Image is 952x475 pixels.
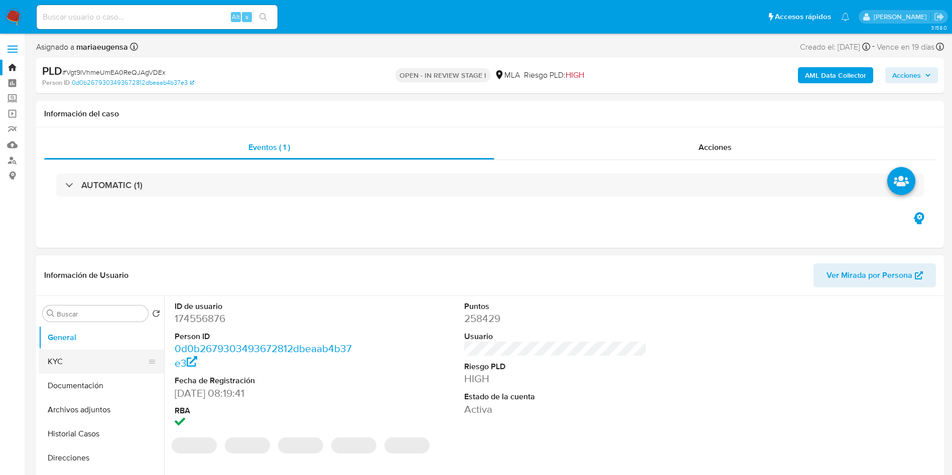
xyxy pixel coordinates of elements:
span: Acciones [699,141,732,153]
button: Ver Mirada por Persona [813,263,936,287]
span: ‌ [278,437,323,453]
input: Buscar usuario o caso... [37,11,278,24]
dt: Fecha de Registración [175,375,358,386]
span: Vence en 19 días [877,42,934,53]
a: 0d0b2679303493672812dbeaab4b37e3 [72,78,194,87]
h1: Información del caso [44,109,936,119]
button: Buscar [47,309,55,318]
span: Alt [232,12,240,22]
span: Accesos rápidos [775,12,831,22]
button: Acciones [885,67,938,83]
a: Salir [934,12,944,22]
button: search-icon [253,10,274,24]
b: PLD [42,63,62,79]
dt: Person ID [175,331,358,342]
dd: 258429 [464,311,647,326]
span: ‌ [331,437,376,453]
b: AML Data Collector [805,67,866,83]
button: Volver al orden por defecto [152,309,160,321]
dt: ID de usuario [175,301,358,312]
dt: Usuario [464,331,647,342]
span: ‌ [384,437,430,453]
p: mariaeugenia.sanchez@mercadolibre.com [874,12,930,22]
span: Acciones [892,67,921,83]
b: Person ID [42,78,70,87]
span: Eventos ( 1 ) [248,141,290,153]
button: General [39,326,164,350]
div: Creado el: [DATE] [800,40,870,54]
span: Ver Mirada por Persona [827,263,912,287]
dd: 174556876 [175,311,358,326]
dt: RBA [175,405,358,416]
button: Archivos adjuntos [39,398,164,422]
span: - [872,40,875,54]
a: 0d0b2679303493672812dbeaab4b37e3 [175,341,352,370]
span: HIGH [566,69,584,81]
dd: [DATE] 08:19:41 [175,386,358,400]
div: MLA [494,70,520,81]
button: Historial Casos [39,422,164,446]
h3: AUTOMATIC (1) [81,180,143,191]
button: AML Data Collector [798,67,873,83]
b: mariaeugensa [74,41,128,53]
span: ‌ [225,437,270,453]
dd: Activa [464,402,647,416]
span: ‌ [172,437,217,453]
button: Documentación [39,374,164,398]
a: Notificaciones [841,13,850,21]
h1: Información de Usuario [44,270,128,280]
button: Direcciones [39,446,164,470]
dt: Riesgo PLD [464,361,647,372]
input: Buscar [57,309,144,319]
span: Riesgo PLD: [524,70,584,81]
span: # Vgt9IVhmeUmEA0ReQJAgVDEx [62,67,166,77]
p: OPEN - IN REVIEW STAGE I [395,68,490,82]
button: KYC [39,350,156,374]
div: AUTOMATIC (1) [56,174,924,197]
dd: HIGH [464,372,647,386]
dt: Puntos [464,301,647,312]
span: Asignado a [36,42,128,53]
span: s [245,12,248,22]
dt: Estado de la cuenta [464,391,647,402]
